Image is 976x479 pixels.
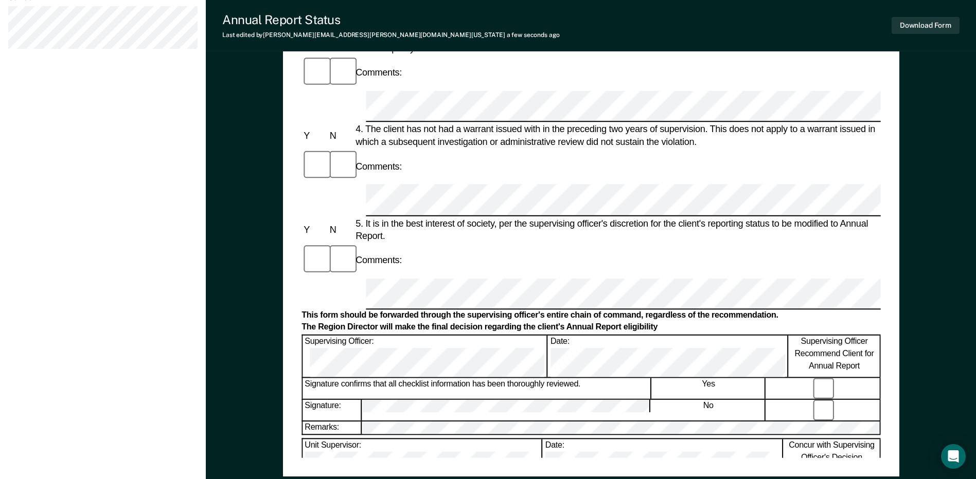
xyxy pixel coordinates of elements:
[353,254,404,266] div: Comments:
[892,17,960,34] button: Download Form
[941,444,966,469] div: Open Intercom Messenger
[303,335,547,377] div: Supervising Officer:
[353,217,881,242] div: 5. It is in the best interest of society, per the supervising officer's discretion for the client...
[301,310,880,321] div: This form should be forwarded through the supervising officer's entire chain of command, regardle...
[353,123,881,148] div: 4. The client has not had a warrant issued with in the preceding two years of supervision. This d...
[652,378,766,399] div: Yes
[222,31,560,39] div: Last edited by [PERSON_NAME][EMAIL_ADDRESS][PERSON_NAME][DOMAIN_NAME][US_STATE]
[353,160,404,173] div: Comments:
[507,31,560,39] span: a few seconds ago
[303,422,362,435] div: Remarks:
[327,223,353,235] div: N
[548,335,788,377] div: Date:
[353,66,404,79] div: Comments:
[301,130,327,142] div: Y
[301,223,327,235] div: Y
[789,335,880,377] div: Supervising Officer Recommend Client for Annual Report
[303,378,651,399] div: Signature confirms that all checklist information has been thoroughly reviewed.
[301,322,880,333] div: The Region Director will make the final decision regarding the client's Annual Report eligibility
[652,400,766,421] div: No
[303,400,361,421] div: Signature:
[327,130,353,142] div: N
[222,12,560,27] div: Annual Report Status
